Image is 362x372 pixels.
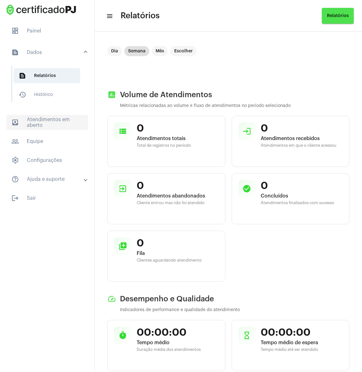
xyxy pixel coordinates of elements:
[107,90,116,99] mat-icon: assessment
[261,327,343,339] span: 00:00:00
[243,331,252,340] mat-icon: hourglass_empty
[19,72,26,80] mat-icon: sidenav icon
[107,294,116,303] mat-icon: speed
[261,143,343,148] span: Atendimentos em que o cliente acessou
[107,294,349,303] h2: Desempenho e Qualidade
[6,115,88,130] span: Atendimentos em aberto
[11,27,19,35] span: sidenav icon
[120,103,349,108] p: Métricas relacionadas ao volume e fluxo de atendimentos no período selecionado
[11,49,19,56] mat-icon: sidenav icon
[261,136,343,141] span: Atendimentos recebidos
[11,175,84,183] mat-panel-title: Ajuda e suporte
[121,11,160,21] span: Relatórios
[137,340,219,345] span: Tempo médio
[11,119,19,126] mat-icon: sidenav icon
[124,46,149,56] mat-chip: Semana
[5,3,78,16] img: fba4626d-73b5-6c3e-879c-9397d3eee438.png
[322,8,354,24] button: Relatórios
[107,90,349,99] h2: Volume de Atendimentos
[118,242,127,251] mat-icon: queue
[6,23,88,38] span: Painel
[6,134,88,149] span: Equipe
[137,136,219,141] span: Atendimentos totais
[106,12,112,20] mat-icon: sidenav icon
[327,14,349,18] span: Relatórios
[243,127,252,136] mat-icon: login
[14,68,80,83] span: Relatórios
[170,46,197,56] mat-chip: Escolher
[107,46,122,56] mat-chip: Dia
[14,87,80,102] span: Histórico
[243,184,252,193] mat-icon: check_circle
[261,193,343,199] span: Concluídos
[137,258,219,263] span: Clientes aguardando atendimento
[137,237,219,249] span: 0
[261,122,343,134] span: 0
[19,91,26,98] mat-icon: sidenav icon
[11,156,19,164] span: sidenav icon
[4,62,94,111] div: sidenav iconDados
[118,184,127,193] mat-icon: exit_to_app
[137,143,219,148] span: Total de registros no período
[6,153,88,168] span: Configurações
[11,49,84,56] mat-panel-title: Dados
[120,308,349,312] p: Indicadores de performance e qualidade do atendimento
[137,347,219,352] span: Duração média dos atendimentos
[6,191,88,206] span: Sair
[137,327,219,339] span: 00:00:00
[11,194,19,202] mat-icon: sidenav icon
[137,193,219,199] span: Atendimentos abandonados
[118,127,127,136] mat-icon: view_list
[261,180,343,192] span: 0
[137,122,219,134] span: 0
[261,201,343,205] span: Atendimentos finalizados com sucesso
[137,180,219,192] span: 0
[261,347,343,352] span: Tempo médio até ser atendido
[152,46,168,56] mat-chip: Mês
[137,201,219,205] span: Cliente entrou mas não foi atendido
[11,138,19,145] mat-icon: sidenav icon
[11,175,19,183] mat-icon: sidenav icon
[4,172,94,187] mat-expansion-panel-header: sidenav iconAjuda e suporte
[261,340,343,345] span: Tempo médio de espera
[118,331,127,340] mat-icon: timer
[137,251,219,256] span: Fila
[4,42,94,62] mat-expansion-panel-header: sidenav iconDados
